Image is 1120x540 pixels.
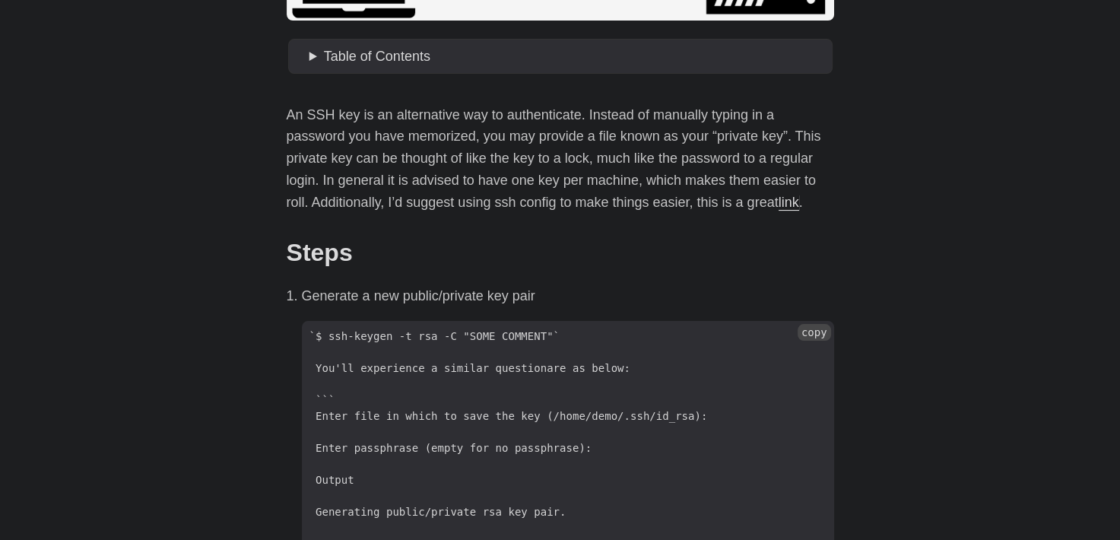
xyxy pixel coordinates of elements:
h2: Steps [287,238,834,267]
a: link [779,195,799,210]
p: Generate a new public/private key pair [302,285,834,307]
span: Table of Contents [324,49,430,64]
summary: Table of Contents [309,46,827,68]
button: copy [798,324,831,341]
p: An SSH key is an alternative way to authenticate. Instead of manually typing in a password you ha... [287,104,834,214]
